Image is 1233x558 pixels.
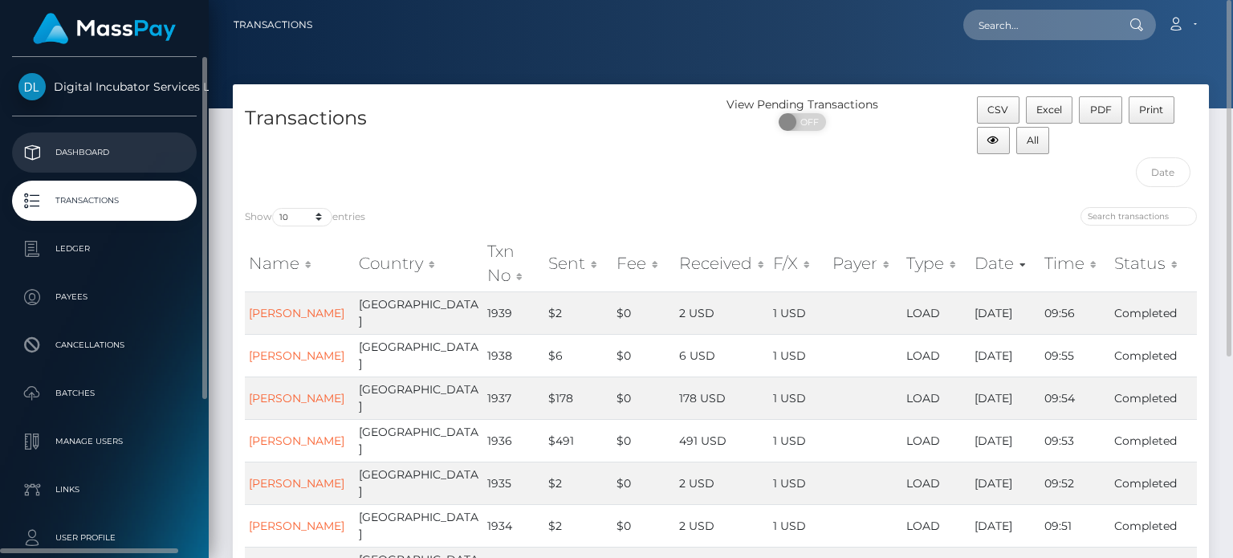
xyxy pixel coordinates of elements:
td: [DATE] [971,377,1040,419]
td: 1 USD [769,377,828,419]
td: Completed [1110,334,1197,377]
img: Digital Incubator Services Limited [18,73,46,100]
td: $0 [612,419,675,462]
td: 2 USD [675,291,769,334]
td: $2 [544,291,612,334]
p: Links [18,478,190,502]
td: 2 USD [675,462,769,504]
th: Sent: activate to sort column ascending [544,235,612,292]
td: 1936 [483,419,544,462]
td: 1 USD [769,462,828,504]
td: 1937 [483,377,544,419]
p: Batches [18,381,190,405]
td: 09:56 [1040,291,1110,334]
a: [PERSON_NAME] [249,434,344,448]
td: [DATE] [971,504,1040,547]
th: Country: activate to sort column ascending [355,235,483,292]
input: Search transactions [1080,207,1197,226]
a: Batches [12,373,197,413]
td: LOAD [902,377,971,419]
td: LOAD [902,334,971,377]
th: Status: activate to sort column ascending [1110,235,1197,292]
p: Manage Users [18,430,190,454]
input: Search... [963,10,1114,40]
span: Print [1139,104,1163,116]
p: Ledger [18,237,190,261]
td: $0 [612,462,675,504]
td: [GEOGRAPHIC_DATA] [355,291,483,334]
span: Digital Incubator Services Limited [12,79,197,94]
td: Completed [1110,504,1197,547]
a: [PERSON_NAME] [249,391,344,405]
a: Dashboard [12,132,197,173]
td: [DATE] [971,291,1040,334]
img: MassPay Logo [33,13,176,44]
a: Manage Users [12,422,197,462]
button: PDF [1079,96,1122,124]
td: $0 [612,377,675,419]
th: Type: activate to sort column ascending [902,235,971,292]
th: F/X: activate to sort column ascending [769,235,828,292]
td: $178 [544,377,612,419]
p: User Profile [18,526,190,550]
h4: Transactions [245,104,709,132]
th: Payer: activate to sort column ascending [828,235,902,292]
td: 1 USD [769,419,828,462]
td: 178 USD [675,377,769,419]
td: 1 USD [769,291,828,334]
td: [GEOGRAPHIC_DATA] [355,377,483,419]
span: OFF [787,113,828,131]
a: Payees [12,277,197,317]
td: [GEOGRAPHIC_DATA] [355,419,483,462]
td: LOAD [902,462,971,504]
label: Show entries [245,208,365,226]
a: Links [12,470,197,510]
p: Cancellations [18,333,190,357]
input: Date filter [1136,157,1191,187]
a: [PERSON_NAME] [249,476,344,491]
td: Completed [1110,291,1197,334]
td: [DATE] [971,419,1040,462]
td: 09:51 [1040,504,1110,547]
td: 1938 [483,334,544,377]
td: [GEOGRAPHIC_DATA] [355,504,483,547]
span: PDF [1090,104,1112,116]
td: [GEOGRAPHIC_DATA] [355,334,483,377]
td: 491 USD [675,419,769,462]
span: CSV [987,104,1008,116]
td: 1935 [483,462,544,504]
th: Name: activate to sort column ascending [245,235,355,292]
td: 6 USD [675,334,769,377]
td: $0 [612,504,675,547]
td: $491 [544,419,612,462]
td: LOAD [902,291,971,334]
a: User Profile [12,518,197,558]
span: Excel [1036,104,1062,116]
button: Print [1129,96,1174,124]
div: View Pending Transactions [721,96,884,113]
th: Fee: activate to sort column ascending [612,235,675,292]
p: Dashboard [18,141,190,165]
td: 1934 [483,504,544,547]
td: [GEOGRAPHIC_DATA] [355,462,483,504]
button: All [1016,127,1050,154]
a: [PERSON_NAME] [249,306,344,320]
td: $2 [544,462,612,504]
td: 1 USD [769,334,828,377]
td: 2 USD [675,504,769,547]
button: Excel [1026,96,1073,124]
td: $0 [612,291,675,334]
td: 09:53 [1040,419,1110,462]
th: Txn No: activate to sort column ascending [483,235,544,292]
a: Transactions [234,8,312,42]
td: LOAD [902,504,971,547]
a: Cancellations [12,325,197,365]
p: Payees [18,285,190,309]
td: 09:55 [1040,334,1110,377]
td: 1939 [483,291,544,334]
p: Transactions [18,189,190,213]
select: Showentries [272,208,332,226]
span: All [1027,134,1039,146]
button: CSV [977,96,1019,124]
td: Completed [1110,419,1197,462]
